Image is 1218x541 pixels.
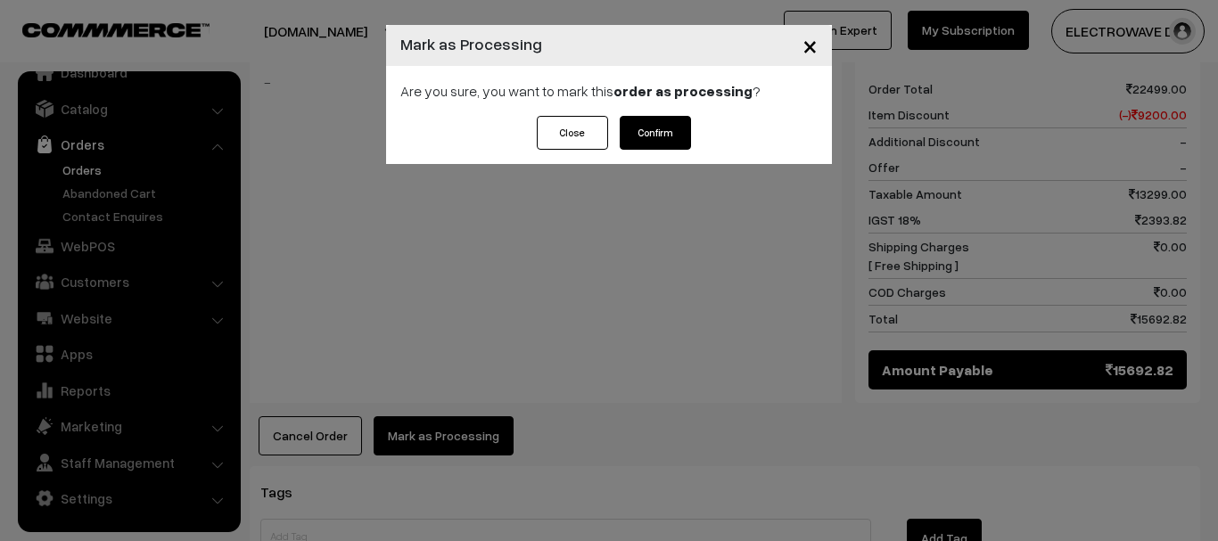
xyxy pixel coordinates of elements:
[788,18,832,73] button: Close
[537,116,608,150] button: Close
[620,116,691,150] button: Confirm
[802,29,818,61] span: ×
[400,32,542,56] h4: Mark as Processing
[613,82,753,100] strong: order as processing
[386,66,832,116] div: Are you sure, you want to mark this ?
